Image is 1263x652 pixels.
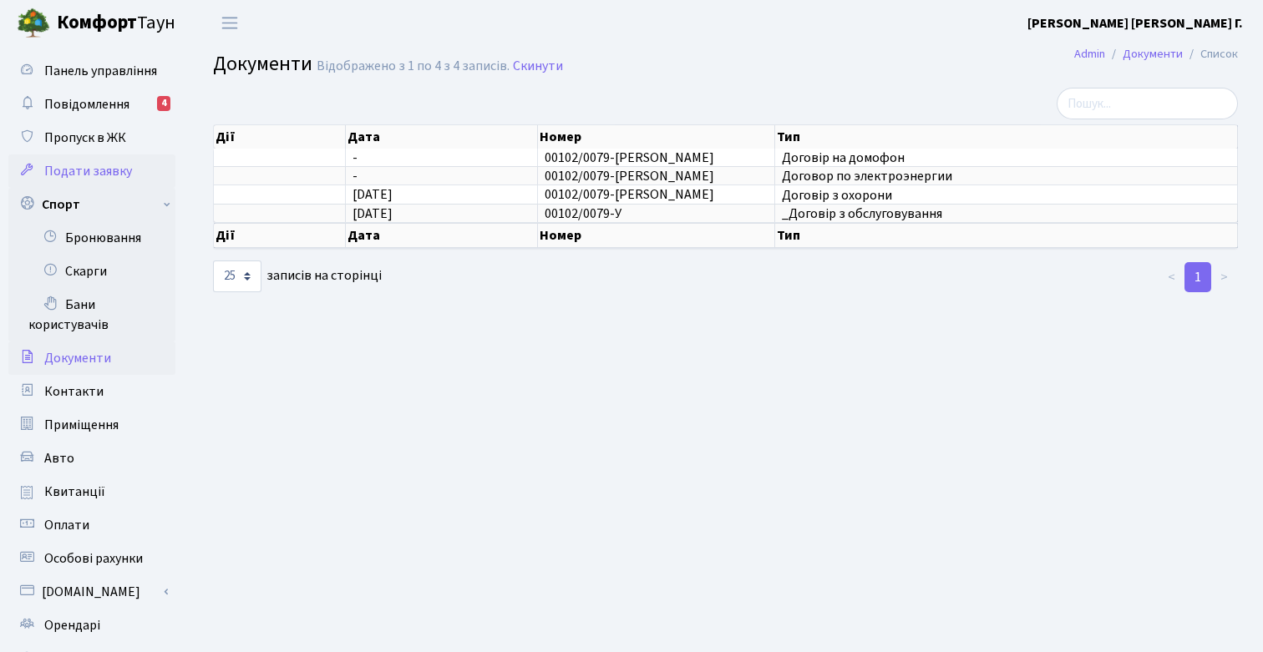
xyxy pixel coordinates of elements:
img: logo.png [17,7,50,40]
span: _Договір з обслуговування [782,207,1230,220]
label: записів на сторінці [213,260,382,292]
nav: breadcrumb [1049,37,1263,72]
span: Приміщення [44,416,119,434]
b: Комфорт [57,9,137,36]
span: [DATE] [353,205,393,223]
span: 00102/0079-[PERSON_NAME] [545,186,714,205]
span: Квитанції [44,483,105,501]
span: 00102/0079-У [545,205,621,223]
a: Документи [1123,45,1183,63]
span: Орендарі [44,616,100,634]
span: Панель управління [44,62,157,80]
span: [DATE] [353,186,393,205]
a: Admin [1074,45,1105,63]
a: 1 [1184,262,1211,292]
b: [PERSON_NAME] [PERSON_NAME] Г. [1027,14,1243,33]
span: - [353,149,358,167]
button: Переключити навігацію [209,9,251,37]
span: Авто [44,449,74,468]
span: Особові рахунки [44,549,143,568]
span: Документи [213,49,312,78]
li: Список [1183,45,1238,63]
a: Контакти [8,375,175,408]
a: Подати заявку [8,154,175,188]
span: 00102/0079-[PERSON_NAME] [545,167,714,185]
a: Орендарі [8,609,175,642]
span: Контакти [44,382,104,401]
span: Пропуск в ЖК [44,129,126,147]
a: Оплати [8,508,175,542]
span: Повідомлення [44,95,129,114]
th: Дата [346,125,538,149]
a: Скарги [8,255,175,288]
span: Оплати [44,516,89,534]
a: [PERSON_NAME] [PERSON_NAME] Г. [1027,13,1243,33]
th: Тип [775,223,1238,248]
div: 4 [157,96,170,111]
th: Дії [214,125,346,149]
th: Дії [214,223,346,248]
th: Номер [538,125,775,149]
input: Пошук... [1057,88,1238,119]
a: Приміщення [8,408,175,442]
a: Скинути [513,58,563,74]
span: Подати заявку [44,162,132,180]
span: Договор по электроэнергии [782,169,1230,183]
span: Документи [44,349,111,367]
div: Відображено з 1 по 4 з 4 записів. [317,58,510,74]
span: - [353,167,358,185]
th: Тип [775,125,1238,149]
a: [DOMAIN_NAME] [8,575,175,609]
a: Повідомлення4 [8,88,175,121]
a: Квитанції [8,475,175,508]
a: Особові рахунки [8,542,175,575]
span: Договір з охорони [782,189,1230,202]
select: записів на сторінці [213,260,261,292]
a: Панель управління [8,54,175,88]
a: Спорт [8,188,175,221]
th: Номер [538,223,775,248]
span: Договір на домофон [782,151,1230,164]
span: 00102/0079-[PERSON_NAME] [545,149,714,167]
a: Пропуск в ЖК [8,121,175,154]
a: Авто [8,442,175,475]
th: Дата [346,223,538,248]
a: Бани користувачів [8,288,175,341]
a: Документи [8,341,175,375]
a: Бронювання [8,221,175,255]
span: Таун [57,9,175,38]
